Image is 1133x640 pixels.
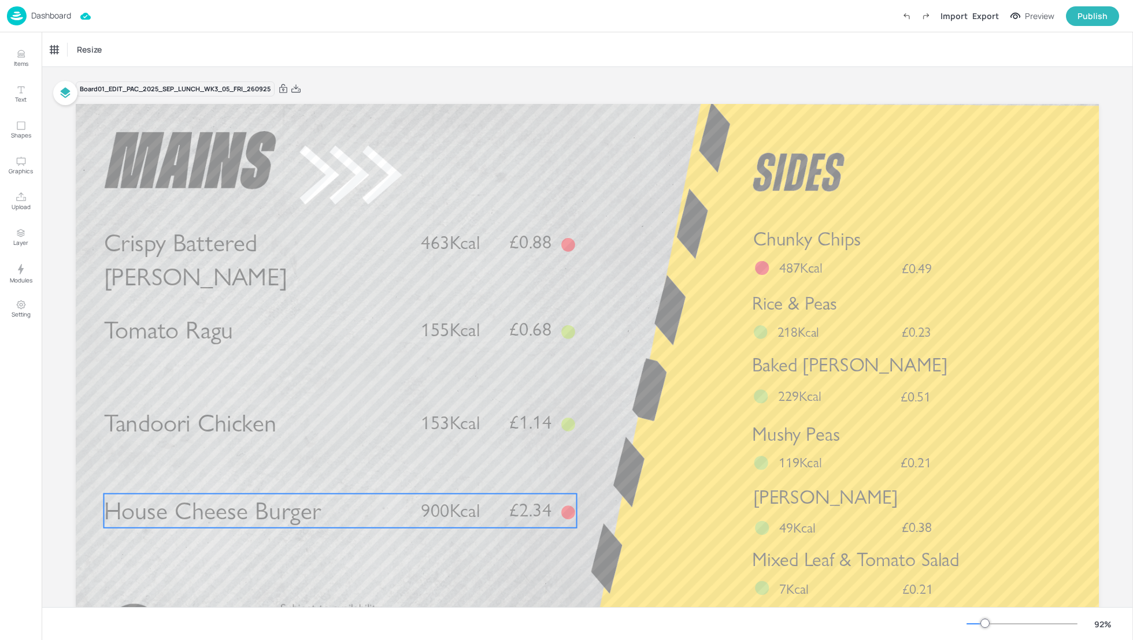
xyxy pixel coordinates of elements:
span: Chunky Chips [753,228,861,251]
button: Preview [1004,8,1061,25]
span: £0.21 [902,582,933,596]
span: 900Kcal [421,499,480,522]
span: £0.68 [509,321,551,339]
span: £2.34 [509,501,551,519]
div: 92 % [1089,618,1117,630]
div: Preview [1025,10,1054,23]
span: £0.51 [901,390,931,404]
span: 7Kcal [779,581,809,598]
span: Resize [75,43,104,55]
span: £0.23 [902,326,931,339]
span: 463Kcal [421,232,480,254]
span: Mixed Leaf & Tomato Salad [752,548,960,571]
img: logo-86c26b7e.jpg [7,6,27,25]
label: Undo (Ctrl + Z) [897,6,916,26]
div: Board 01_EDIT_PAC_2025_SEP_LUNCH_WK3_05_FRI_260925 [76,81,275,97]
span: Tandoori Chicken [104,408,277,438]
div: Import [941,10,968,22]
span: Crispy Battered [PERSON_NAME] [104,228,287,292]
span: £1.14 [509,413,551,431]
span: Tomato Ragu [104,315,234,345]
span: [PERSON_NAME] [753,486,898,509]
span: 487Kcal [779,259,823,277]
span: House Cheese Burger [104,496,321,526]
span: £0.38 [902,520,932,534]
span: £0.49 [902,261,932,275]
p: Dashboard [31,12,71,20]
span: Rice & Peas [752,292,837,314]
span: Baked [PERSON_NAME] [752,354,947,377]
div: Export [972,10,999,22]
span: £0.21 [901,455,931,469]
span: Mushy Peas [752,423,839,446]
span: 119Kcal [779,454,822,471]
span: 153Kcal [421,411,480,434]
span: 49Kcal [779,519,816,537]
label: Redo (Ctrl + Y) [916,6,936,26]
button: Publish [1066,6,1119,26]
span: £0.88 [509,233,551,252]
div: Publish [1078,10,1108,23]
span: 218Kcal [777,323,819,340]
span: 155Kcal [421,319,480,341]
span: 229Kcal [778,388,821,405]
